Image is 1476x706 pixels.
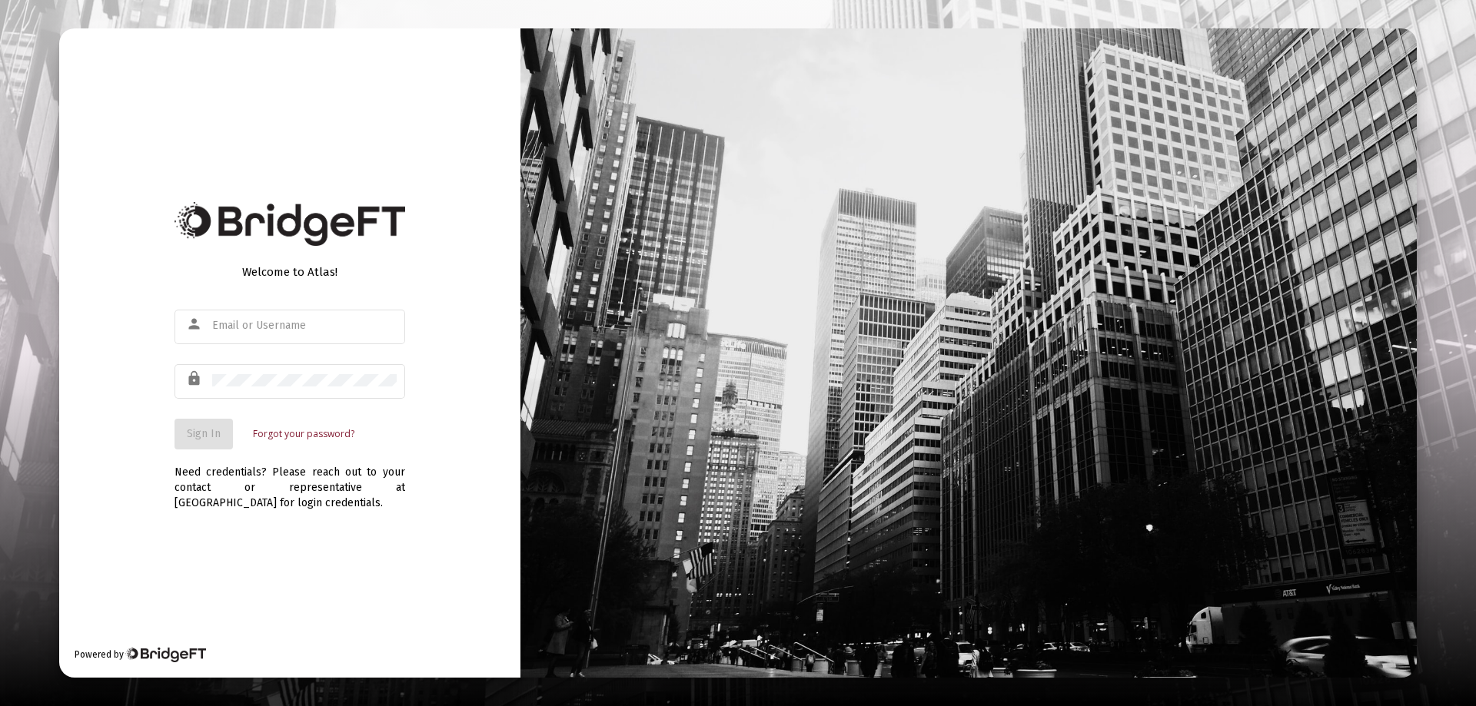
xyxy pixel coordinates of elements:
img: Bridge Financial Technology Logo [175,202,405,246]
input: Email or Username [212,320,397,332]
div: Welcome to Atlas! [175,264,405,280]
div: Powered by [75,647,206,662]
div: Need credentials? Please reach out to your contact or representative at [GEOGRAPHIC_DATA] for log... [175,449,405,511]
mat-icon: lock [186,370,204,388]
button: Sign In [175,419,233,449]
mat-icon: person [186,315,204,333]
img: Bridge Financial Technology Logo [125,647,206,662]
span: Sign In [187,427,221,440]
a: Forgot your password? [253,426,354,442]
